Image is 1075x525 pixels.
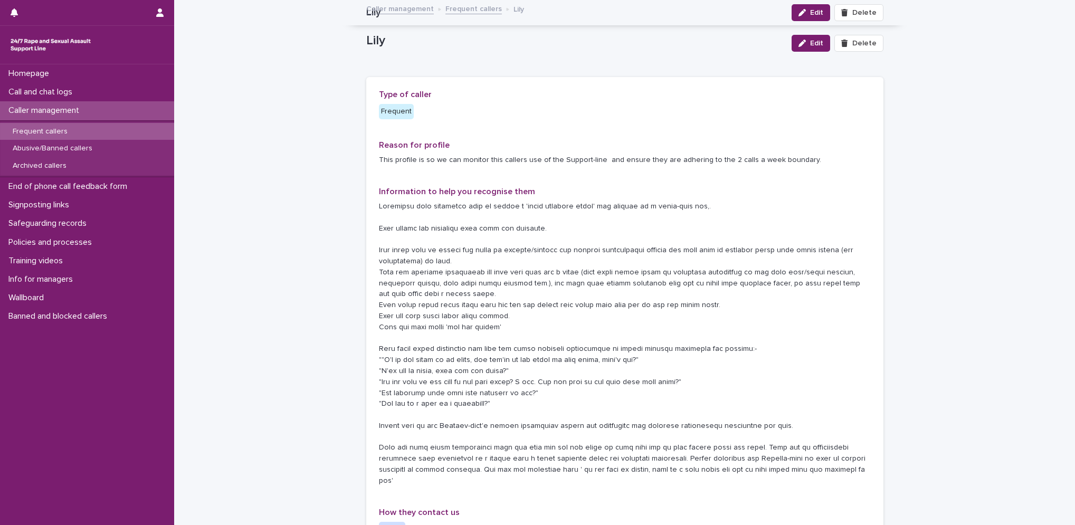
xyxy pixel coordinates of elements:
[4,237,100,247] p: Policies and processes
[4,311,116,321] p: Banned and blocked callers
[4,127,76,136] p: Frequent callers
[8,34,93,55] img: rhQMoQhaT3yELyF149Cw
[379,155,871,166] p: This profile is so we can monitor this callers use of the Support-line and ensure they are adheri...
[379,187,535,196] span: Information to help you recognise them
[379,508,460,517] span: How they contact us
[4,144,101,153] p: Abusive/Banned callers
[4,106,88,116] p: Caller management
[366,2,434,14] a: Caller management
[379,90,432,99] span: Type of caller
[4,200,78,210] p: Signposting links
[4,69,58,79] p: Homepage
[4,161,75,170] p: Archived callers
[379,104,414,119] div: Frequent
[366,33,784,49] p: Lily
[852,40,877,47] span: Delete
[379,141,450,149] span: Reason for profile
[4,256,71,266] p: Training videos
[4,293,52,303] p: Wallboard
[379,201,871,486] p: Loremipsu dolo sitametco adip el seddoe t 'incid utlabore etdol' mag aliquae ad m venia-quis nos,...
[4,87,81,97] p: Call and chat logs
[4,274,81,284] p: Info for managers
[4,218,95,228] p: Safeguarding records
[4,182,136,192] p: End of phone call feedback form
[810,40,823,47] span: Edit
[445,2,502,14] a: Frequent callers
[513,3,524,14] p: Lily
[792,35,830,52] button: Edit
[834,35,883,52] button: Delete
